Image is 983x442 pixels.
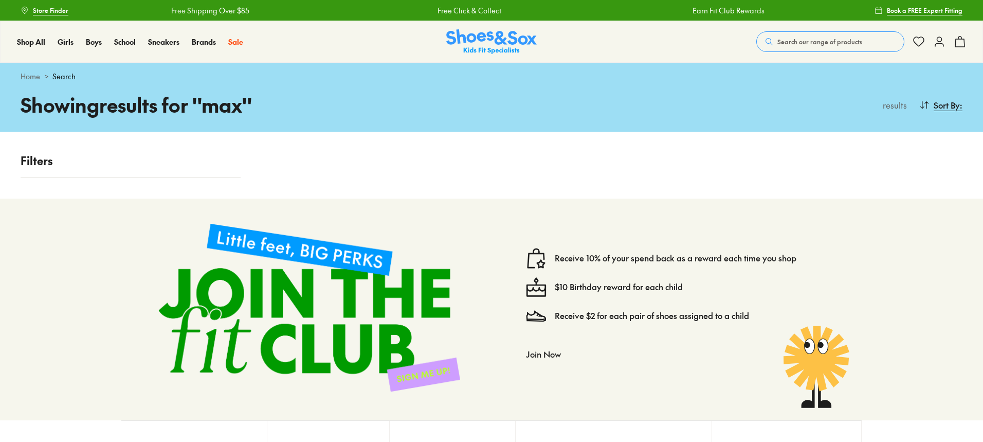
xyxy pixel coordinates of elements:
p: Filters [21,152,241,169]
a: Sneakers [148,37,179,47]
a: Store Finder [21,1,68,20]
span: Book a FREE Expert Fitting [887,6,962,15]
img: Vector_3098.svg [526,306,547,326]
a: Receive 10% of your spend back as a reward each time you shop [555,253,796,264]
a: Boys [86,37,102,47]
img: SNS_Logo_Responsive.svg [446,29,537,55]
button: Join Now [526,343,561,365]
a: School [114,37,136,47]
a: Home [21,71,40,82]
div: > [21,71,962,82]
button: Sort By: [919,94,962,116]
span: Store Finder [33,6,68,15]
a: Brands [192,37,216,47]
h1: Showing results for " max " [21,90,491,119]
a: Receive $2 for each pair of shoes assigned to a child [555,310,749,322]
img: sign-up-footer.png [142,207,477,408]
p: results [879,99,907,111]
img: vector1.svg [526,248,547,269]
span: Search our range of products [777,37,862,46]
button: Search our range of products [756,31,904,52]
a: Girls [58,37,74,47]
a: Sale [228,37,243,47]
a: $10 Birthday reward for each child [555,281,683,293]
a: Earn Fit Club Rewards [691,5,763,16]
img: cake--candle-birthday-event-special-sweet-cake-bake.svg [526,277,547,297]
a: Book a FREE Expert Fitting [875,1,962,20]
a: Shop All [17,37,45,47]
span: Sort By [934,99,960,111]
a: Free Click & Collect [436,5,500,16]
span: : [960,99,962,111]
a: Shoes & Sox [446,29,537,55]
a: Free Shipping Over $85 [170,5,248,16]
span: Search [52,71,76,82]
